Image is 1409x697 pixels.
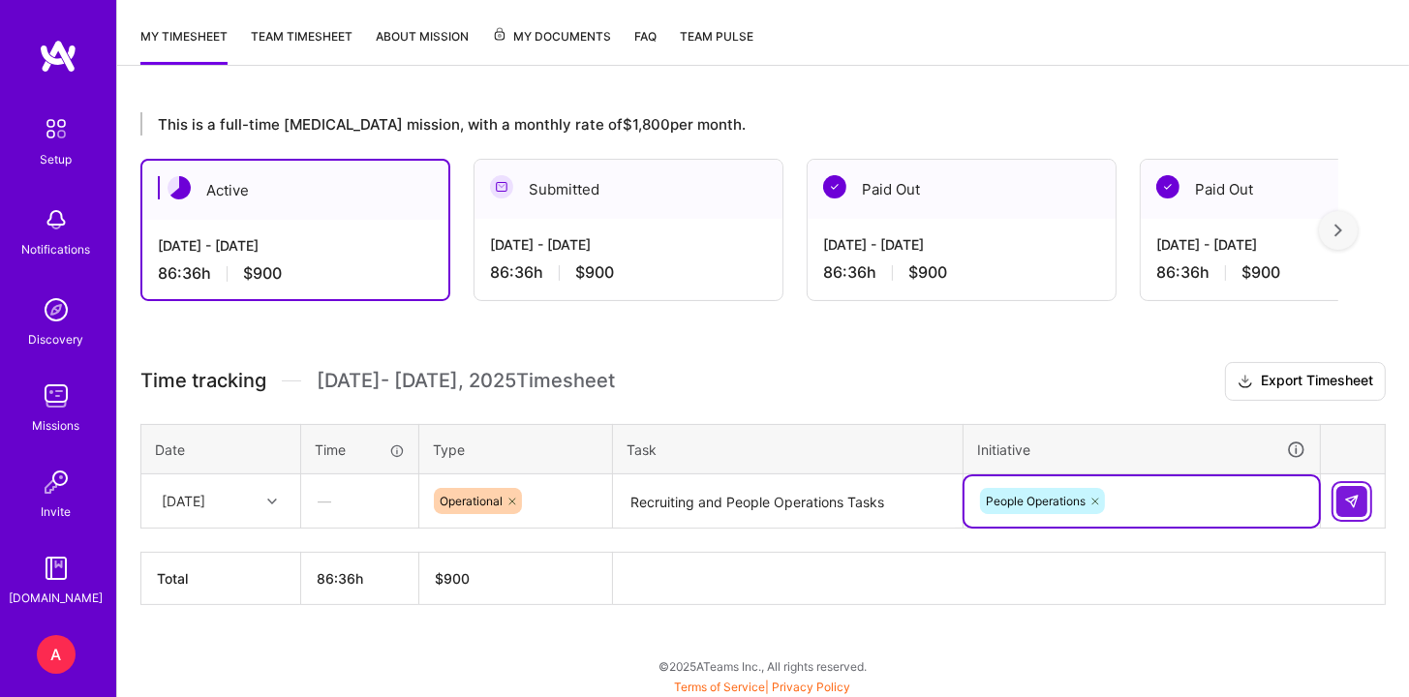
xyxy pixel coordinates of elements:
span: [DATE] - [DATE] , 2025 Timesheet [317,369,615,393]
div: [DOMAIN_NAME] [10,588,104,608]
img: Invite [37,463,76,501]
a: My timesheet [140,26,228,65]
span: $900 [908,262,947,283]
img: bell [37,200,76,239]
a: A [32,635,80,674]
a: Privacy Policy [773,680,851,694]
div: Initiative [977,439,1306,461]
span: Team Pulse [680,29,753,44]
span: Time tracking [140,369,266,393]
th: Total [141,553,301,605]
a: My Documents [492,26,611,65]
img: teamwork [37,377,76,415]
img: Paid Out [823,175,846,198]
span: $900 [243,263,282,284]
div: © 2025 ATeams Inc., All rights reserved. [116,642,1409,690]
div: Setup [41,149,73,169]
img: setup [36,108,77,149]
div: — [302,475,417,527]
div: [DATE] [162,491,205,511]
a: Team Pulse [680,26,753,65]
th: Date [141,424,301,474]
a: Terms of Service [675,680,766,694]
img: right [1334,224,1342,237]
img: guide book [37,549,76,588]
div: Active [142,161,448,220]
div: 86:36 h [823,262,1100,283]
div: Discovery [29,329,84,349]
i: icon Chevron [267,497,277,506]
div: Missions [33,415,80,436]
div: Submitted [475,160,782,219]
div: Paid Out [808,160,1116,219]
th: 86:36h [301,553,419,605]
a: About Mission [376,26,469,65]
span: People Operations [986,494,1086,508]
span: | [675,680,851,694]
span: $900 [1241,262,1280,283]
img: discovery [37,290,76,329]
div: null [1336,486,1369,517]
img: Submit [1344,494,1360,509]
div: 86:36 h [490,262,767,283]
div: This is a full-time [MEDICAL_DATA] mission, with a monthly rate of $1,800 per month. [140,112,1338,136]
span: Operational [440,494,503,508]
div: [DATE] - [DATE] [823,234,1100,255]
th: Task [613,424,964,474]
textarea: Recruiting and People Operations Tasks [615,476,961,528]
div: [DATE] - [DATE] [490,234,767,255]
div: A [37,635,76,674]
div: 86:36 h [158,263,433,284]
div: Invite [42,501,72,522]
a: Team timesheet [251,26,352,65]
img: logo [39,39,77,74]
span: My Documents [492,26,611,47]
span: $900 [575,262,614,283]
div: Notifications [22,239,91,259]
a: FAQ [634,26,657,65]
img: Active [168,176,191,199]
button: Export Timesheet [1225,362,1386,401]
div: [DATE] - [DATE] [158,235,433,256]
div: Time [315,439,405,460]
i: icon Download [1238,372,1253,392]
img: Paid Out [1156,175,1179,198]
img: Submitted [490,175,513,198]
th: Type [419,424,613,474]
th: $900 [419,553,613,605]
